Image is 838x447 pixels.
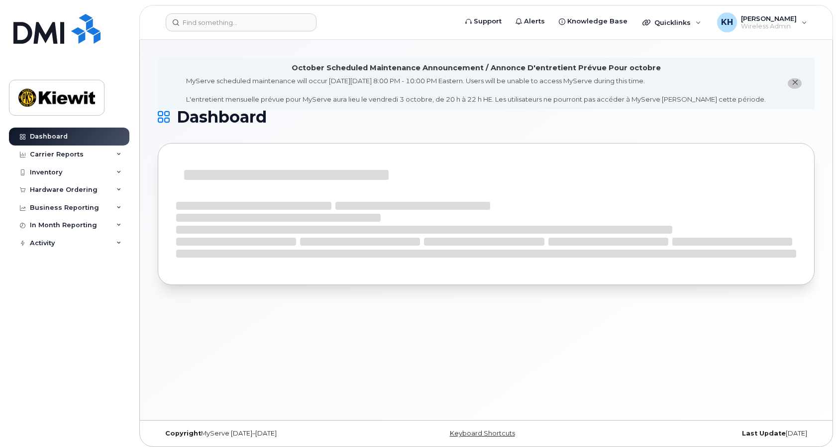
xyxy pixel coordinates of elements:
[165,430,201,437] strong: Copyright
[158,430,377,438] div: MyServe [DATE]–[DATE]
[186,76,766,104] div: MyServe scheduled maintenance will occur [DATE][DATE] 8:00 PM - 10:00 PM Eastern. Users will be u...
[788,78,802,89] button: close notification
[596,430,815,438] div: [DATE]
[450,430,515,437] a: Keyboard Shortcuts
[292,63,661,73] div: October Scheduled Maintenance Announcement / Annonce D'entretient Prévue Pour octobre
[742,430,786,437] strong: Last Update
[177,110,267,125] span: Dashboard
